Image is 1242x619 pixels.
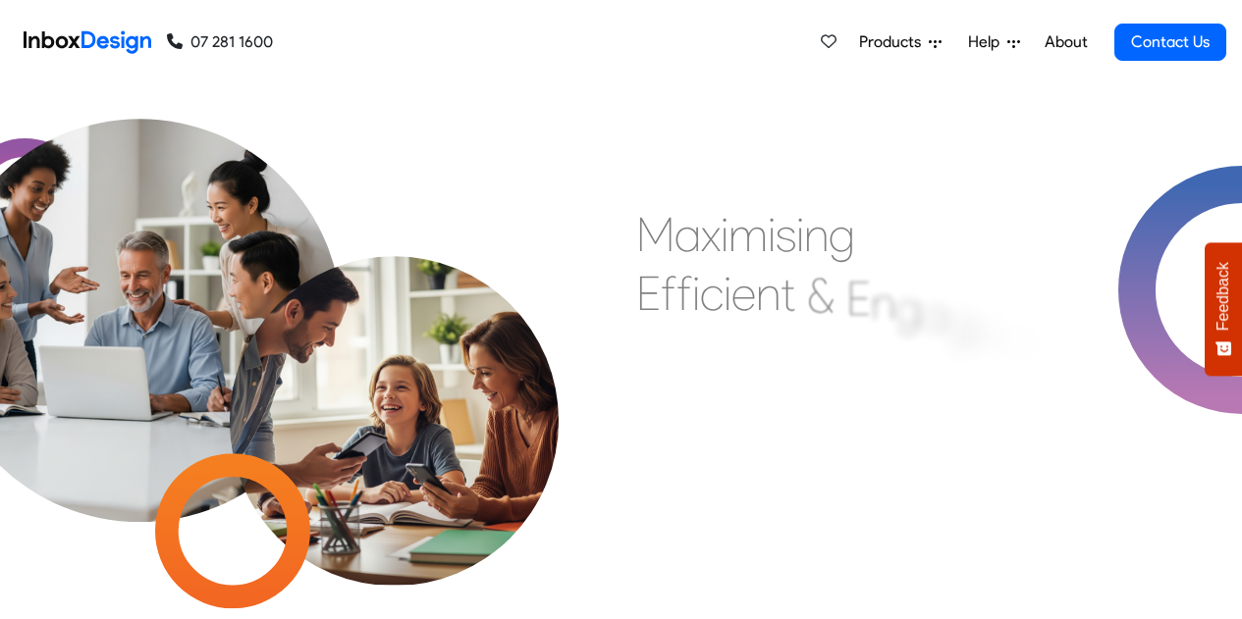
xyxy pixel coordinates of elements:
div: M [636,205,675,264]
div: n [871,274,895,333]
div: f [676,264,692,323]
div: a [675,205,701,264]
div: x [701,205,721,264]
div: i [796,205,804,264]
img: parents_with_child.png [189,175,600,586]
div: c [700,264,724,323]
div: i [721,205,729,264]
div: n [756,264,781,323]
div: & [807,266,835,325]
a: About [1039,23,1093,62]
button: Feedback - Show survey [1205,242,1242,376]
div: Maximising Efficient & Engagement, Connecting Schools, Families, and Students. [636,205,1112,499]
div: g [829,205,855,264]
span: Help [968,30,1007,54]
div: m [999,311,1039,370]
div: n [804,205,829,264]
div: E [636,264,661,323]
a: Help [960,23,1028,62]
div: g [948,292,975,351]
div: g [895,279,922,337]
a: 07 281 1600 [167,30,273,54]
div: i [724,264,731,323]
div: m [729,205,768,264]
div: f [661,264,676,323]
a: Contact Us [1114,24,1226,61]
a: Products [851,23,949,62]
span: Feedback [1215,262,1232,331]
div: i [692,264,700,323]
div: a [922,284,948,343]
div: t [781,265,795,324]
div: e [975,301,999,360]
div: E [846,269,871,328]
div: e [731,264,756,323]
span: Products [859,30,929,54]
div: s [776,205,796,264]
div: i [768,205,776,264]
